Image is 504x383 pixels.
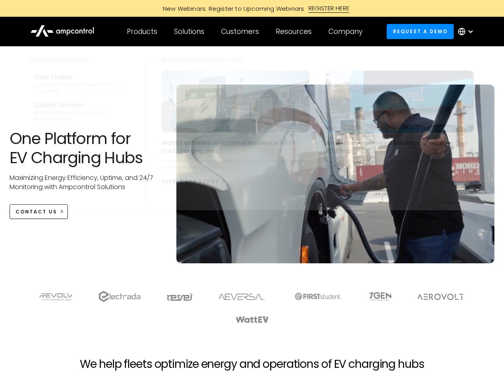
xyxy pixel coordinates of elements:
div: REGISTER HERE [308,4,350,13]
a: View Case Study [162,175,227,188]
a: CONTACT US [10,204,68,219]
div: Customer success [30,56,129,65]
div: Featured Customer Stories [162,56,474,65]
div: Company [328,27,362,36]
a: Case StudiesHighlighted success stories From Our Customers [30,69,129,97]
div: Case Studies [34,73,126,81]
div: View Case Study [162,178,219,185]
a: Request a demo [387,24,454,39]
p: WattEV has a high peak power demand and must ensure the on-time departure for trucks [162,158,310,170]
p: Revel uses AI-powered solutions to increase fleet efficiency [326,139,474,155]
img: electrada logo [99,291,140,302]
div: Products [127,27,157,36]
a: New Webinars: Register to Upcoming WebinarsREGISTER HERE [73,4,432,13]
p: Managing energy and operations for fleet charging poses challenges [326,158,474,170]
div: Resources [276,27,312,36]
a: Support ServicesLearn more about Ampcontrol’s support services [30,97,129,125]
div: Learn more about Ampcontrol’s support services [34,109,126,122]
div: View Case Study [326,178,383,185]
div: Support Services [34,101,126,109]
img: WattEV logo [235,316,269,323]
div: Solutions [174,27,204,36]
div: Customers [221,27,259,36]
div: New Webinars: Register to Upcoming Webinars [155,4,308,13]
p: WattEV achieves operational excellence for EV truck charging sites [162,139,310,155]
div: Highlighted success stories From Our Customers [34,82,126,94]
img: Aerovolt Logo [417,294,464,300]
a: View Case Study [326,175,391,188]
h2: We help fleets optimize energy and operations of EV charging hubs [80,357,424,371]
div: CONTACT US [16,208,57,215]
